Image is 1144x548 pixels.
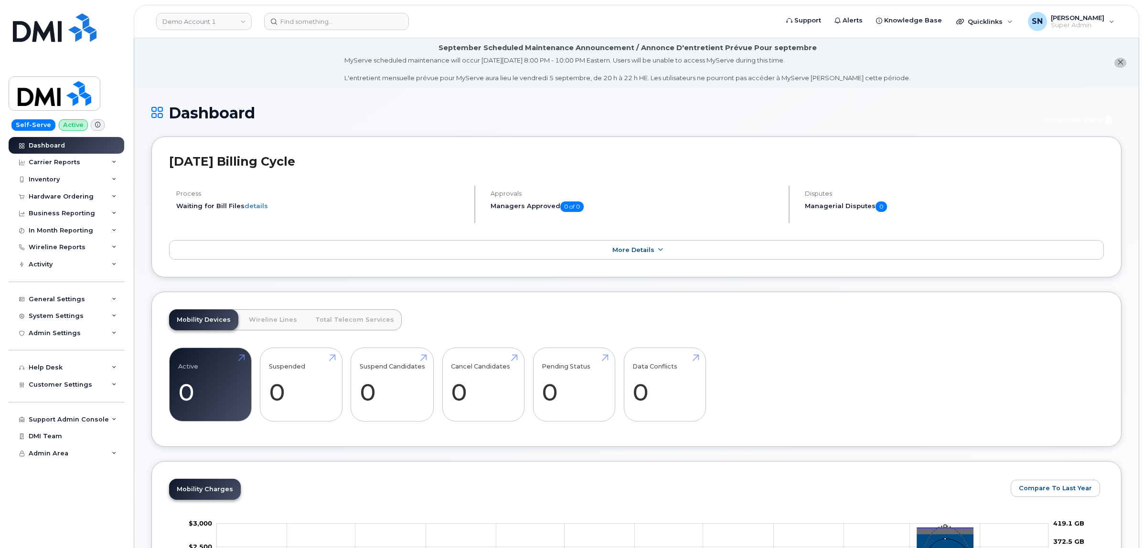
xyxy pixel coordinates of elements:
h4: Disputes [805,190,1104,197]
li: Waiting for Bill Files [176,201,466,211]
tspan: $3,000 [189,519,212,527]
a: Wireline Lines [241,309,305,330]
a: Data Conflicts 0 [632,353,697,416]
tspan: 419.1 GB [1053,519,1084,527]
a: Mobility Charges [169,479,241,500]
button: Customer Card [1036,112,1122,129]
h5: Managerial Disputes [805,201,1104,212]
h1: Dashboard [151,105,1031,121]
a: Cancel Candidates 0 [451,353,515,416]
div: MyServe scheduled maintenance will occur [DATE][DATE] 8:00 PM - 10:00 PM Eastern. Users will be u... [344,56,910,83]
span: More Details [612,246,654,253]
span: Compare To Last Year [1019,484,1092,493]
h5: Managers Approved [491,201,780,212]
a: Active 0 [178,353,243,416]
span: 0 of 0 [560,201,584,212]
div: September Scheduled Maintenance Announcement / Annonce D'entretient Prévue Pour septembre [438,43,817,53]
a: details [245,202,268,210]
a: Suspended 0 [269,353,333,416]
span: 0 [876,201,887,212]
h4: Process [176,190,466,197]
a: Total Telecom Services [308,309,402,330]
h4: Approvals [491,190,780,197]
button: Compare To Last Year [1011,480,1100,497]
a: Mobility Devices [169,309,238,330]
button: close notification [1114,58,1126,68]
a: Pending Status 0 [542,353,606,416]
g: $0 [189,519,212,527]
tspan: 372.5 GB [1053,538,1084,546]
a: Suspend Candidates 0 [360,353,425,416]
h2: [DATE] Billing Cycle [169,154,1104,169]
